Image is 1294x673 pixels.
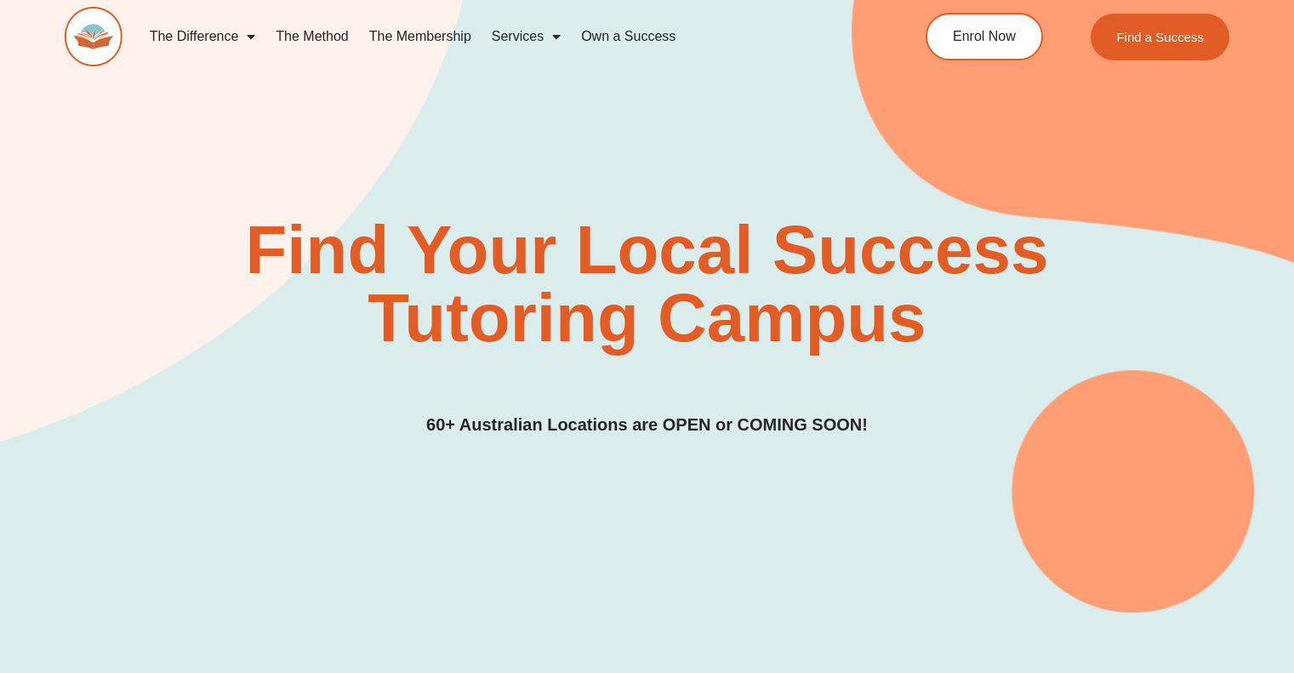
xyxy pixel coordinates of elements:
[187,216,1107,352] h2: Find Your Local Success Tutoring Campus
[1091,14,1229,60] a: Find a Success
[140,17,266,56] a: The Difference
[140,17,859,56] nav: Menu
[571,17,686,56] a: Own a Success
[1116,31,1204,43] span: Find a Success
[482,17,571,56] a: Services
[359,17,482,56] a: The Membership
[926,13,1043,60] a: Enrol Now
[265,17,358,56] a: The Method
[426,412,868,438] h3: 60+ Australian Locations are OPEN or COMING SOON!
[953,30,1016,43] span: Enrol Now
